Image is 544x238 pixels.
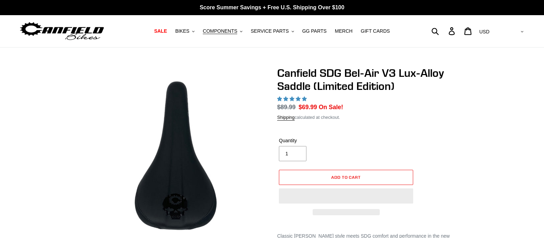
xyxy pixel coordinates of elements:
s: $89.99 [277,104,296,111]
span: On Sale! [319,103,343,112]
a: GG PARTS [299,27,330,36]
button: BIKES [172,27,198,36]
h1: Canfield SDG Bel-Air V3 Lux-Alloy Saddle (Limited Edition) [277,66,460,93]
span: GG PARTS [302,28,327,34]
button: COMPONENTS [199,27,246,36]
span: SALE [154,28,167,34]
span: COMPONENTS [203,28,237,34]
a: MERCH [332,27,356,36]
div: calculated at checkout. [277,114,460,121]
span: BIKES [175,28,189,34]
span: $69.99 [299,104,317,111]
a: GIFT CARDS [357,27,394,36]
span: Add to cart [331,175,361,180]
a: Shipping [277,115,295,121]
button: Add to cart [279,170,413,185]
img: Canfield Bikes [19,20,105,42]
span: SERVICE PARTS [251,28,289,34]
span: GIFT CARDS [361,28,390,34]
span: 4.83 stars [277,96,308,102]
a: SALE [151,27,170,36]
button: SERVICE PARTS [247,27,297,36]
input: Search [435,23,453,39]
span: MERCH [335,28,353,34]
label: Quantity [279,137,344,144]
